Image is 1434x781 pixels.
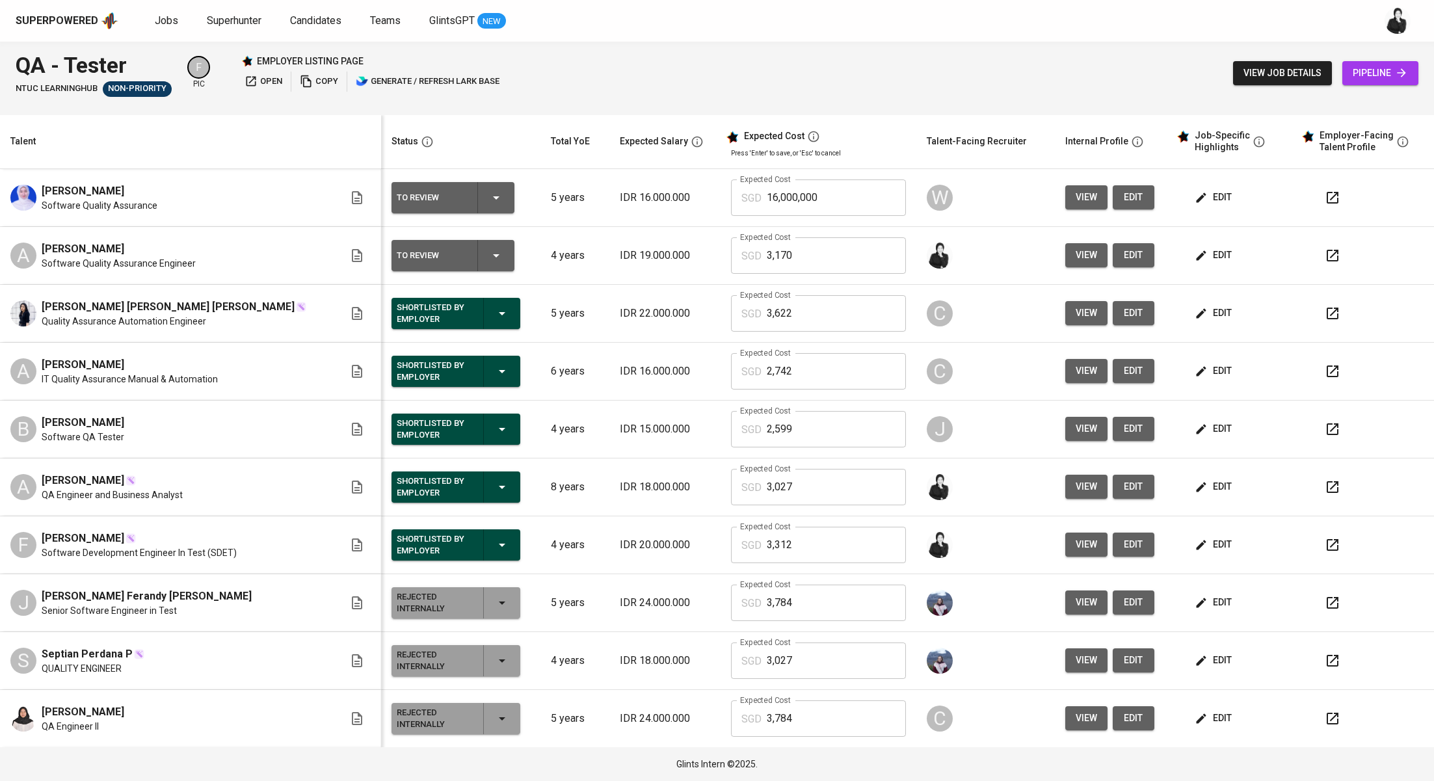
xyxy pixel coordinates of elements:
[927,532,953,558] img: medwi@glints.com
[42,646,133,662] span: Septian Perdana P
[1197,536,1232,553] span: edit
[741,364,762,380] p: SGD
[1123,710,1144,726] span: edit
[392,356,520,387] button: Shortlisted by Employer
[551,537,599,553] p: 4 years
[1113,648,1154,672] button: edit
[1113,417,1154,441] button: edit
[42,183,124,199] span: [PERSON_NAME]
[1192,243,1237,267] button: edit
[1076,189,1097,205] span: view
[1197,652,1232,668] span: edit
[551,190,599,205] p: 5 years
[42,546,237,559] span: Software Development Engineer In Test (SDET)
[551,479,599,495] p: 8 years
[42,604,177,617] span: Senior Software Engineer in Test
[42,720,99,733] span: QA Engineer II
[1192,648,1237,672] button: edit
[1195,130,1250,153] div: Job-Specific Highlights
[155,14,178,27] span: Jobs
[42,488,183,501] span: QA Engineer and Business Analyst
[10,300,36,326] img: Linda Nur Anisa Amalia
[1192,301,1237,325] button: edit
[392,414,520,445] button: Shortlisted by Employer
[927,648,953,674] img: christine.raharja@glints.com
[1197,594,1232,611] span: edit
[207,14,261,27] span: Superhunter
[927,706,953,732] div: C
[1113,185,1154,209] a: edit
[1123,305,1144,321] span: edit
[1113,590,1154,615] button: edit
[1113,706,1154,730] button: edit
[620,595,710,611] p: IDR 24.000.000
[1243,65,1321,81] span: view job details
[1385,8,1411,34] img: medwi@glints.com
[16,14,98,29] div: Superpowered
[10,474,36,500] div: A
[370,14,401,27] span: Teams
[1192,533,1237,557] button: edit
[741,480,762,496] p: SGD
[1123,421,1144,437] span: edit
[429,13,506,29] a: GlintsGPT NEW
[10,590,36,616] div: J
[927,185,953,211] div: W
[927,416,953,442] div: J
[134,649,144,659] img: magic_wand.svg
[126,475,136,486] img: magic_wand.svg
[1197,363,1232,379] span: edit
[1113,243,1154,267] button: edit
[620,248,710,263] p: IDR 19.000.000
[392,133,418,150] div: Status
[42,241,124,257] span: [PERSON_NAME]
[1123,247,1144,263] span: edit
[356,74,499,89] span: generate / refresh lark base
[397,589,473,617] div: Rejected Internally
[42,299,295,315] span: [PERSON_NAME] [PERSON_NAME] [PERSON_NAME]
[741,191,762,206] p: SGD
[297,72,341,92] button: copy
[187,56,210,79] div: F
[927,243,953,269] img: medwi@glints.com
[42,257,196,270] span: Software Quality Assurance Engineer
[1192,590,1237,615] button: edit
[1113,533,1154,557] button: edit
[1192,475,1237,499] button: edit
[392,240,514,271] button: To Review
[10,532,36,558] div: F
[1233,61,1332,85] button: view job details
[10,416,36,442] div: B
[1076,710,1097,726] span: view
[1065,133,1128,150] div: Internal Profile
[101,11,118,31] img: app logo
[1065,185,1108,209] button: view
[1320,130,1394,153] div: Employer-Facing Talent Profile
[927,590,953,616] img: christine.raharja@glints.com
[1301,130,1314,143] img: glints_star.svg
[241,72,285,92] a: open
[42,473,124,488] span: [PERSON_NAME]
[1076,363,1097,379] span: view
[551,595,599,611] p: 5 years
[42,662,122,675] span: QUALITY ENGINEER
[551,306,599,321] p: 5 years
[392,471,520,503] button: Shortlisted by Employer
[10,133,36,150] div: Talent
[42,315,206,328] span: Quality Assurance Automation Engineer
[42,373,218,386] span: IT Quality Assurance Manual & Automation
[16,11,118,31] a: Superpoweredapp logo
[551,421,599,437] p: 4 years
[126,533,136,544] img: magic_wand.svg
[1197,421,1232,437] span: edit
[1113,301,1154,325] button: edit
[42,704,124,720] span: [PERSON_NAME]
[1197,247,1232,263] span: edit
[1113,475,1154,499] button: edit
